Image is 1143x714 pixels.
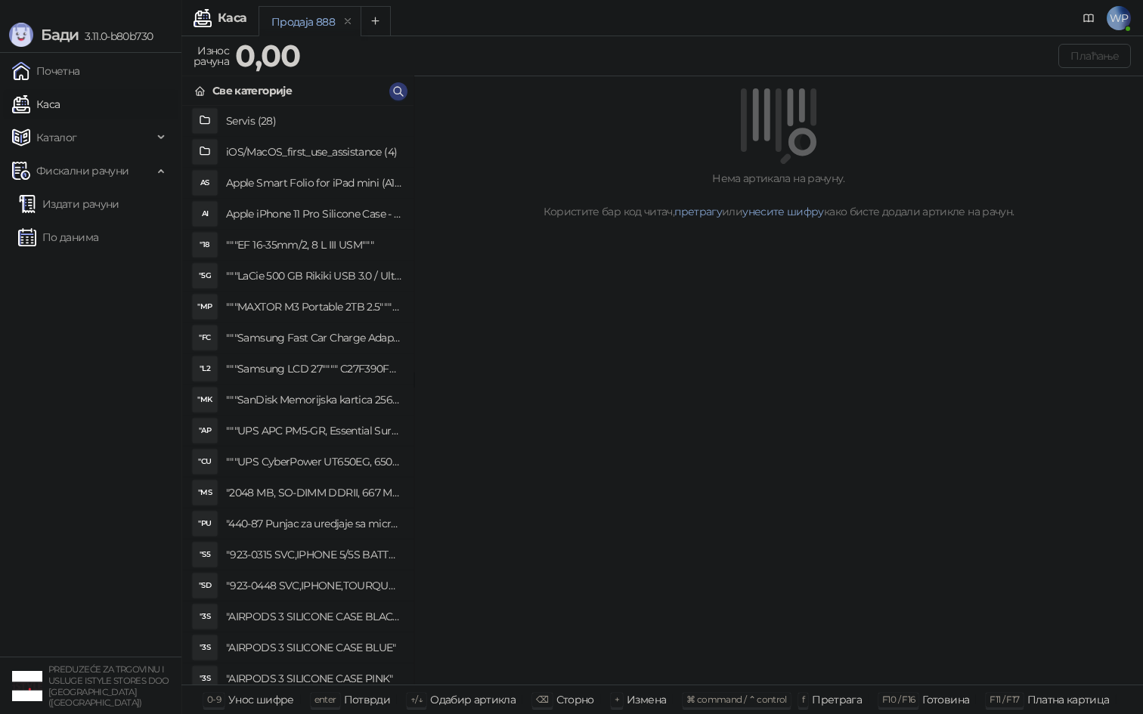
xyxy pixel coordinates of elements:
[615,694,619,705] span: +
[36,156,129,186] span: Фискални рачуни
[226,233,401,257] h4: """EF 16-35mm/2, 8 L III USM"""
[882,694,915,705] span: F10 / F16
[226,512,401,536] h4: "440-87 Punjac za uredjaje sa micro USB portom 4/1, Stand."
[193,233,217,257] div: "18
[226,481,401,505] h4: "2048 MB, SO-DIMM DDRII, 667 MHz, Napajanje 1,8 0,1 V, Latencija CL5"
[226,388,401,412] h4: """SanDisk Memorijska kartica 256GB microSDXC sa SD adapterom SDSQXA1-256G-GN6MA - Extreme PLUS, ...
[193,388,217,412] div: "MK
[193,326,217,350] div: "FC
[226,264,401,288] h4: """LaCie 500 GB Rikiki USB 3.0 / Ultra Compact & Resistant aluminum / USB 3.0 / 2.5"""""""
[235,37,300,74] strong: 0,00
[193,264,217,288] div: "5G
[361,6,391,36] button: Add tab
[193,481,217,505] div: "MS
[742,205,824,218] a: унесите шифру
[344,690,391,709] div: Потврди
[226,635,401,660] h4: "AIRPODS 3 SILICONE CASE BLUE"
[226,140,401,164] h4: iOS/MacOS_first_use_assistance (4)
[226,171,401,195] h4: Apple Smart Folio for iPad mini (A17 Pro) - Sage
[193,542,217,567] div: "S5
[193,666,217,691] div: "3S
[193,573,217,598] div: "SD
[812,690,862,709] div: Претрага
[18,189,119,219] a: Издати рачуни
[190,41,232,71] div: Износ рачуна
[686,694,787,705] span: ⌘ command / ⌃ control
[271,14,335,30] div: Продаја 888
[18,222,98,252] a: По данима
[802,694,804,705] span: f
[36,122,77,153] span: Каталог
[193,171,217,195] div: AS
[193,450,217,474] div: "CU
[226,357,401,381] h4: """Samsung LCD 27"""" C27F390FHUXEN"""
[226,419,401,443] h4: """UPS APC PM5-GR, Essential Surge Arrest,5 utic_nica"""
[226,326,401,350] h4: """Samsung Fast Car Charge Adapter, brzi auto punja_, boja crna"""
[226,450,401,474] h4: """UPS CyberPower UT650EG, 650VA/360W , line-int., s_uko, desktop"""
[314,694,336,705] span: enter
[226,604,401,629] h4: "AIRPODS 3 SILICONE CASE BLACK"
[410,694,423,705] span: ↑/↓
[193,604,217,629] div: "3S
[228,690,294,709] div: Унос шифре
[193,295,217,319] div: "MP
[79,29,153,43] span: 3.11.0-b80b730
[226,109,401,133] h4: Servis (28)
[1058,44,1131,68] button: Плаћање
[1107,6,1131,30] span: WP
[922,690,969,709] div: Готовина
[193,419,217,443] div: "AP
[218,12,246,24] div: Каса
[627,690,666,709] div: Измена
[193,635,217,660] div: "3S
[338,15,358,28] button: remove
[1076,6,1101,30] a: Документација
[193,512,217,536] div: "PU
[674,205,722,218] a: претрагу
[556,690,594,709] div: Сторно
[226,573,401,598] h4: "923-0448 SVC,IPHONE,TOURQUE DRIVER KIT .65KGF- CM Šrafciger "
[226,295,401,319] h4: """MAXTOR M3 Portable 2TB 2.5"""" crni eksterni hard disk HX-M201TCB/GM"""
[9,23,33,47] img: Logo
[432,170,1125,220] div: Нема артикала на рачуну. Користите бар код читач, или како бисте додали артикле на рачун.
[193,202,217,226] div: AI
[1027,690,1110,709] div: Платна картица
[48,664,169,708] small: PREDUZEĆE ZA TRGOVINU I USLUGE ISTYLE STORES DOO [GEOGRAPHIC_DATA] ([GEOGRAPHIC_DATA])
[182,106,414,685] div: grid
[430,690,516,709] div: Одабир артикла
[41,26,79,44] span: Бади
[207,694,221,705] span: 0-9
[12,56,80,86] a: Почетна
[12,671,42,701] img: 64x64-companyLogo-77b92cf4-9946-4f36-9751-bf7bb5fd2c7d.png
[536,694,548,705] span: ⌫
[226,202,401,226] h4: Apple iPhone 11 Pro Silicone Case - Black
[226,666,401,691] h4: "AIRPODS 3 SILICONE CASE PINK"
[226,542,401,567] h4: "923-0315 SVC,IPHONE 5/5S BATTERY REMOVAL TRAY Držač za iPhone sa kojim se otvara display
[193,357,217,381] div: "L2
[12,89,60,119] a: Каса
[990,694,1019,705] span: F11 / F17
[212,82,292,99] div: Све категорије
